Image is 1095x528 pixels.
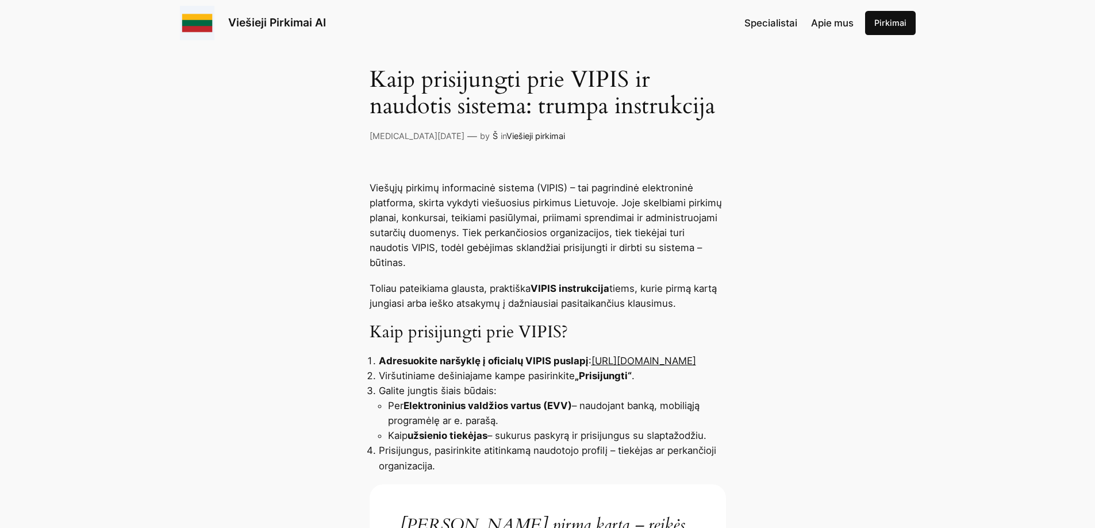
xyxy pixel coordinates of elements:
a: Specialistai [744,16,797,30]
span: Specialistai [744,17,797,29]
li: : [379,353,726,368]
h1: Kaip prisijungti prie VIPIS ir naudotis sistema: trumpa instrukcija [370,67,726,120]
strong: Elektroninius valdžios vartus (EVV) [404,400,572,411]
p: Toliau pateikiama glausta, praktiška tiems, kurie pirmą kartą jungiasi arba ieško atsakymų į dažn... [370,281,726,311]
img: Viešieji pirkimai logo [180,6,214,40]
strong: „Prisijungti“ [575,370,632,381]
a: [MEDICAL_DATA][DATE] [370,131,464,141]
li: Galite jungtis šiais būdais: [379,383,726,443]
strong: VIPIS instrukcija [531,283,609,294]
nav: Navigation [744,16,854,30]
li: Viršutiniame dešiniajame kampe pasirinkite . [379,368,726,383]
a: Pirkimai [865,11,916,35]
a: Viešieji Pirkimai AI [228,16,326,29]
a: [URL][DOMAIN_NAME] [591,355,696,367]
span: in [501,131,506,141]
a: Viešieji pirkimai [506,131,565,141]
li: Prisijungus, pasirinkite atitinkamą naudotojo profilį – tiekėjas ar perkančioji organizacija. [379,443,726,473]
a: Š [493,131,498,141]
a: Apie mus [811,16,854,30]
strong: Adresuokite naršyklę į oficialų VIPIS puslapį [379,355,589,367]
strong: užsienio tiekėjas [408,430,487,441]
span: Apie mus [811,17,854,29]
p: — [467,129,477,144]
p: Viešųjų pirkimų informacinė sistema (VIPIS) – tai pagrindinė elektroninė platforma, skirta vykdyt... [370,180,726,270]
li: Kaip – sukurus paskyrą ir prisijungus su slaptažodžiu. [388,428,726,443]
h3: Kaip prisijungti prie VIPIS? [370,322,726,343]
p: by [480,130,490,142]
li: Per – naudojant banką, mobiliąją programėlę ar e. parašą. [388,398,726,428]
